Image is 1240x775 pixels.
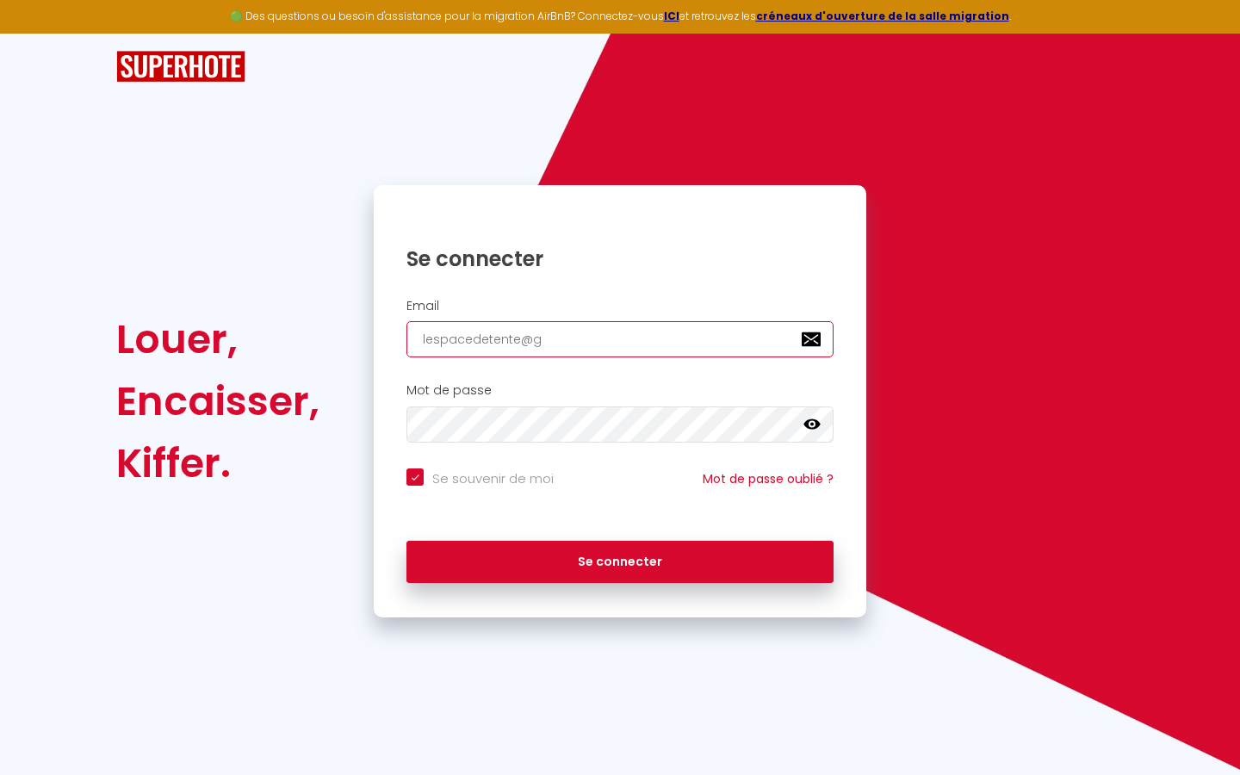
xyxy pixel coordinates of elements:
[703,470,834,487] a: Mot de passe oublié ?
[14,7,65,59] button: Ouvrir le widget de chat LiveChat
[116,432,319,494] div: Kiffer.
[406,321,834,357] input: Ton Email
[116,370,319,432] div: Encaisser,
[116,308,319,370] div: Louer,
[406,299,834,313] h2: Email
[406,245,834,272] h1: Se connecter
[664,9,679,23] a: ICI
[406,541,834,584] button: Se connecter
[406,383,834,398] h2: Mot de passe
[756,9,1009,23] a: créneaux d'ouverture de la salle migration
[116,51,245,83] img: SuperHote logo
